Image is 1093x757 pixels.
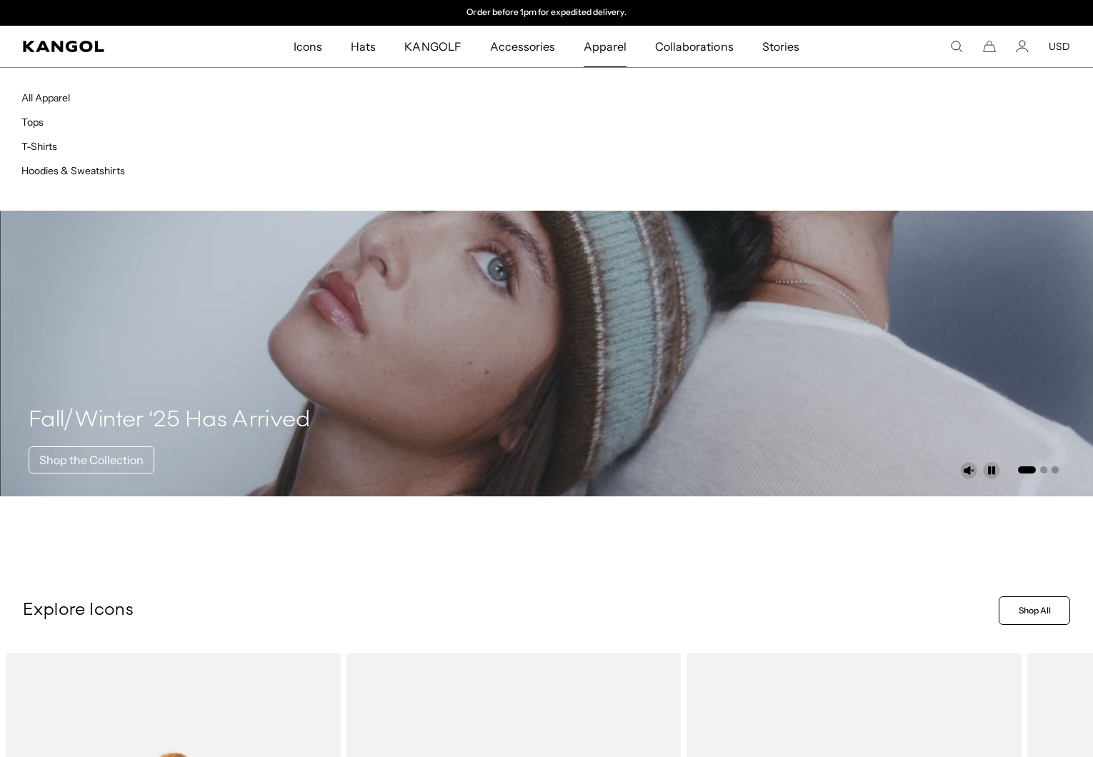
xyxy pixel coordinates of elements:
[279,26,336,67] a: Icons
[294,26,322,67] span: Icons
[1040,466,1047,473] button: Go to slide 2
[399,7,694,19] slideshow-component: Announcement bar
[336,26,390,67] a: Hats
[999,596,1070,625] a: Shop All
[21,164,125,177] a: Hoodies & Sweatshirts
[399,7,694,19] div: Announcement
[748,26,814,67] a: Stories
[960,462,977,479] button: Unmute
[983,462,1000,479] button: Pause
[399,7,694,19] div: 2 of 2
[351,26,376,67] span: Hats
[1018,466,1036,473] button: Go to slide 1
[1017,463,1059,475] ul: Select a slide to show
[29,406,311,435] h4: Fall/Winter ‘25 Has Arrived
[762,26,799,67] span: Stories
[490,26,555,67] span: Accessories
[641,26,747,67] a: Collaborations
[1049,40,1070,53] button: USD
[23,41,194,52] a: Kangol
[390,26,475,67] a: KANGOLF
[1052,466,1059,473] button: Go to slide 3
[584,26,627,67] span: Apparel
[655,26,733,67] span: Collaborations
[950,40,963,53] summary: Search here
[983,40,996,53] button: Cart
[21,140,57,153] a: T-Shirts
[29,446,154,473] a: Shop the Collection
[21,116,44,129] a: Tops
[23,600,993,621] p: Explore Icons
[569,26,641,67] a: Apparel
[476,26,569,67] a: Accessories
[21,91,70,104] a: All Apparel
[466,7,626,19] p: Order before 1pm for expedited delivery.
[1016,40,1029,53] a: Account
[404,26,461,67] span: KANGOLF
